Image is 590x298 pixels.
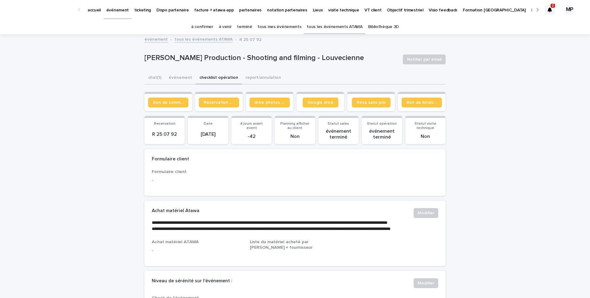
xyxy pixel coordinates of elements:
h2: Achat matériel Atawa [152,208,199,214]
p: R 25 07 92 [148,131,181,137]
a: Google drive [303,98,338,107]
span: Statut sales [328,122,349,126]
a: Réservation client [199,98,239,107]
p: [DATE] [191,131,224,137]
a: tous les événements ATAWA [307,20,362,34]
h2: Niveau de sérénité sur l'événement : [152,278,232,284]
p: -42 [235,134,268,139]
button: report/annulation [242,72,285,85]
p: Non [409,134,442,139]
a: événement [144,35,168,42]
p: - [152,248,242,254]
span: drive photos coordinateur [254,100,285,105]
a: Bibliothèque 3D [368,20,399,34]
span: Résa sans prix [357,100,386,105]
span: Modifier [418,210,434,216]
a: à venir [219,20,232,34]
span: Google drive [308,100,333,105]
span: Achat matériel ATAWA [152,240,199,244]
span: # jours avant event [240,122,263,130]
p: événement terminé [322,128,355,140]
button: Modifier [414,208,438,218]
span: Statut opération [367,122,397,126]
p: Non [278,134,311,139]
span: Notifier par email [407,56,442,62]
a: à confirmer [191,20,213,34]
a: Bon de commande [148,98,188,107]
img: Ls34BcGeRexTGTNfXpUC [12,4,72,16]
span: Bon de commande [153,100,183,105]
a: terminé [237,20,252,34]
a: Bon de livraison [402,98,442,107]
a: tous mes événements [258,20,301,34]
span: Date [204,122,213,126]
p: R 25 07 92 [239,36,262,42]
div: MP [565,5,575,15]
span: Liste du matériel acheté par [PERSON_NAME] + fournisseur [250,240,313,249]
p: - [152,177,242,183]
a: Résa sans prix [352,98,391,107]
span: Reservation [154,122,175,126]
p: événement terminé [365,128,398,140]
span: Planning afficher au client [280,122,309,130]
span: Bon de livraison [407,100,437,105]
a: tous les événements ATAWA [175,35,233,42]
h2: Formulaire client [152,156,189,162]
p: [PERSON_NAME] Production - Shooting and filming - Louvecienne [144,54,398,62]
button: checklist opération [196,72,242,85]
button: Modifier [414,278,438,288]
span: Modifier [418,280,434,286]
button: Notifier par email [403,54,446,64]
button: chat (1) [144,72,165,85]
span: Statut visite technique [415,122,436,130]
a: drive photos coordinateur [250,98,290,107]
span: Formulaire client [152,170,187,174]
p: 2 [552,3,554,8]
div: 2 [545,5,555,15]
button: événement [165,72,196,85]
span: Réservation client [204,100,234,105]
